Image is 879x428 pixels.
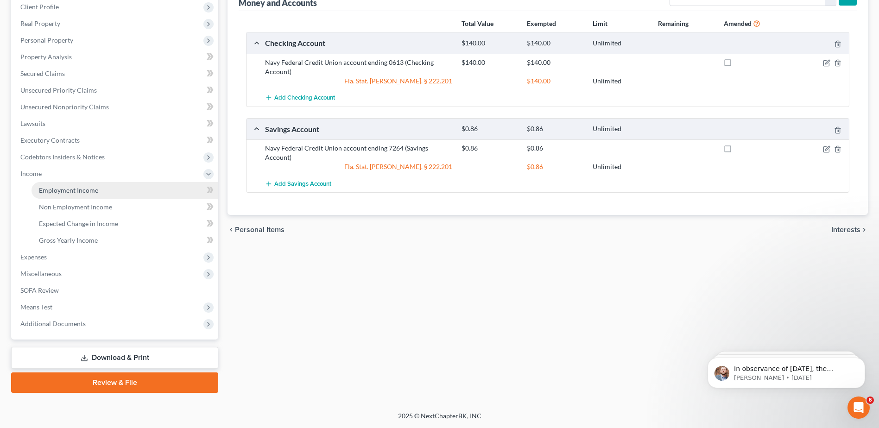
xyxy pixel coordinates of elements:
div: $0.86 [457,125,522,133]
div: $140.00 [522,39,588,48]
span: Codebtors Insiders & Notices [20,153,105,161]
div: $140.00 [522,76,588,86]
div: $0.86 [522,125,588,133]
div: Navy Federal Credit Union account ending 7264 (Savings Account) [260,144,457,162]
a: Unsecured Priority Claims [13,82,218,99]
a: Non Employment Income [32,199,218,215]
span: Property Analysis [20,53,72,61]
div: 2025 © NextChapterBK, INC [176,411,704,428]
strong: Total Value [462,19,493,27]
span: Secured Claims [20,69,65,77]
a: Secured Claims [13,65,218,82]
button: chevron_left Personal Items [228,226,285,233]
span: Lawsuits [20,120,45,127]
span: Means Test [20,303,52,311]
div: Savings Account [260,124,457,134]
div: Unlimited [588,162,653,171]
span: Expected Change in Income [39,220,118,227]
span: Add Savings Account [274,180,331,188]
span: Income [20,170,42,177]
span: Unsecured Nonpriority Claims [20,103,109,111]
span: Interests [831,226,860,233]
span: SOFA Review [20,286,59,294]
span: Personal Property [20,36,73,44]
strong: Limit [593,19,607,27]
a: Property Analysis [13,49,218,65]
span: Personal Items [235,226,285,233]
span: Gross Yearly Income [39,236,98,244]
div: Unlimited [588,125,653,133]
a: Unsecured Nonpriority Claims [13,99,218,115]
div: Navy Federal Credit Union account ending 0613 (Checking Account) [260,58,457,76]
span: 6 [866,397,874,404]
a: Expected Change in Income [32,215,218,232]
span: Real Property [20,19,60,27]
span: Non Employment Income [39,203,112,211]
strong: Amended [724,19,752,27]
a: Executory Contracts [13,132,218,149]
button: Add Checking Account [265,89,335,107]
div: Fla. Stat. [PERSON_NAME]. § 222.201 [260,76,457,86]
a: Lawsuits [13,115,218,132]
a: Download & Print [11,347,218,369]
div: Unlimited [588,39,653,48]
a: Gross Yearly Income [32,232,218,249]
div: $0.86 [457,144,522,153]
strong: Remaining [658,19,689,27]
div: Unlimited [588,76,653,86]
div: $0.86 [522,144,588,153]
button: Interests chevron_right [831,226,868,233]
span: Client Profile [20,3,59,11]
a: SOFA Review [13,282,218,299]
i: chevron_right [860,226,868,233]
div: Fla. Stat. [PERSON_NAME]. § 222.201 [260,162,457,171]
a: Employment Income [32,182,218,199]
div: $140.00 [457,39,522,48]
span: Add Checking Account [274,94,335,102]
span: Unsecured Priority Claims [20,86,97,94]
span: Additional Documents [20,320,86,327]
strong: Exempted [527,19,556,27]
div: $140.00 [522,58,588,67]
div: $0.86 [522,162,588,171]
iframe: Intercom live chat [847,397,870,419]
span: Executory Contracts [20,136,80,144]
button: Add Savings Account [265,175,331,192]
span: Expenses [20,253,47,261]
span: Miscellaneous [20,270,62,277]
iframe: Intercom notifications message [694,338,879,403]
i: chevron_left [228,226,235,233]
div: Checking Account [260,38,457,48]
div: $140.00 [457,58,522,67]
a: Review & File [11,372,218,393]
span: Employment Income [39,186,98,194]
